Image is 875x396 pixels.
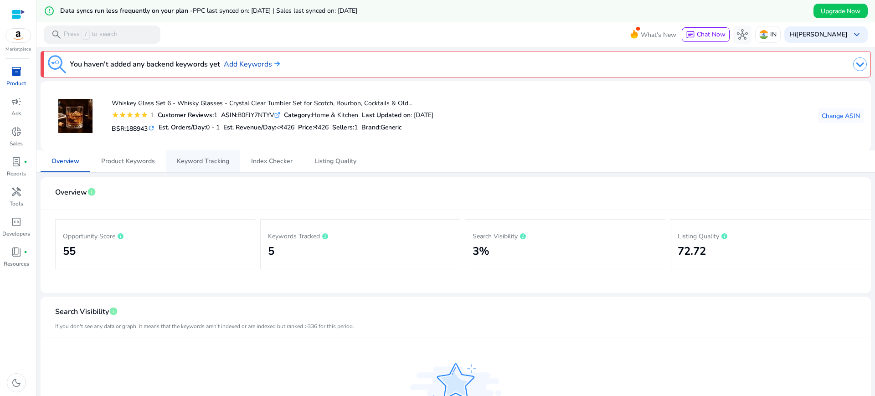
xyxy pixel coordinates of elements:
[6,79,26,87] p: Product
[223,124,294,132] h5: Est. Revenue/Day:
[44,5,55,16] mat-icon: error_outline
[7,170,26,178] p: Reports
[332,124,358,132] h5: Sellers:
[82,30,90,40] span: /
[686,31,695,40] span: chat
[733,26,751,44] button: hub
[361,123,379,132] span: Brand
[221,111,237,119] b: ASIN:
[641,27,676,43] span: What's New
[4,260,29,268] p: Resources
[770,26,777,42] p: IN
[682,27,730,42] button: chatChat Now
[148,124,155,133] mat-icon: refresh
[112,111,119,118] mat-icon: star
[148,110,154,120] div: 1
[818,108,864,123] button: Change ASIN
[362,111,411,119] b: Last Updated on
[109,307,118,316] span: info
[11,186,22,197] span: handyman
[314,123,329,132] span: ₹426
[354,123,358,132] span: 1
[48,55,66,73] img: keyword-tracking.svg
[853,57,867,71] img: dropdown-arrow.svg
[678,230,863,241] p: Listing Quality
[796,30,848,39] b: [PERSON_NAME]
[64,30,118,40] p: Press to search
[276,123,294,132] span: <₹426
[6,29,31,42] img: amazon.svg
[737,29,748,40] span: hub
[759,30,768,39] img: in.svg
[790,31,848,38] p: Hi
[11,216,22,227] span: code_blocks
[60,7,357,15] h5: Data syncs run less frequently on your plan -
[193,6,357,15] span: PPC last synced on: [DATE] | Sales last synced on: [DATE]
[11,377,22,388] span: dark_mode
[697,30,726,39] span: Chat Now
[268,245,453,258] h2: 5
[63,230,248,241] p: Opportunity Score
[11,156,22,167] span: lab_profile
[134,111,141,118] mat-icon: star
[11,109,21,118] p: Ads
[70,59,220,70] h3: You haven't added any backend keywords yet
[11,126,22,137] span: donut_small
[272,61,280,67] img: arrow-right.svg
[11,66,22,77] span: inventory_2
[51,158,79,165] span: Overview
[101,158,155,165] span: Product Keywords
[24,160,27,164] span: fiber_manual_record
[268,230,453,241] p: Keywords Tracked
[2,230,30,238] p: Developers
[112,100,433,108] h4: Whiskey Glass Set 6 - Whisky Glasses - Crystal Clear Tumbler Set for Scotch, Bourbon, Cocktails &...
[298,124,329,132] h5: Price:
[158,111,214,119] b: Customer Reviews:
[5,46,31,53] p: Marketplace
[851,29,862,40] span: keyboard_arrow_down
[55,322,354,331] mat-card-subtitle: If you don't see any data or graph, it means that the keywords aren't indexed or are indexed but ...
[224,59,280,70] a: Add Keywords
[141,111,148,118] mat-icon: star
[678,245,863,258] h2: 72.72
[58,99,93,133] img: 415iqgFuNrL._SS100_.jpg
[119,111,126,118] mat-icon: star
[10,139,23,148] p: Sales
[821,6,860,16] span: Upgrade Now
[284,110,358,120] div: Home & Kitchen
[362,110,433,120] div: : [DATE]
[158,110,217,120] div: 1
[51,29,62,40] span: search
[55,185,87,201] span: Overview
[206,123,220,132] span: 0 - 1
[87,187,96,196] span: info
[177,158,229,165] span: Keyword Tracking
[813,4,868,18] button: Upgrade Now
[11,247,22,257] span: book_4
[822,111,860,121] span: Change ASIN
[24,250,27,254] span: fiber_manual_record
[284,111,312,119] b: Category:
[159,124,220,132] h5: Est. Orders/Day:
[381,123,402,132] span: Generic
[473,245,658,258] h2: 3%
[221,110,280,120] div: B0FJY7NTYV
[11,96,22,107] span: campaign
[63,245,248,258] h2: 55
[473,230,658,241] p: Search Visibility
[361,124,402,132] h5: :
[251,158,293,165] span: Index Checker
[112,123,155,133] h5: BSR:
[126,111,134,118] mat-icon: star
[10,200,23,208] p: Tools
[126,124,148,133] span: 188943
[55,304,109,320] span: Search Visibility
[314,158,356,165] span: Listing Quality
